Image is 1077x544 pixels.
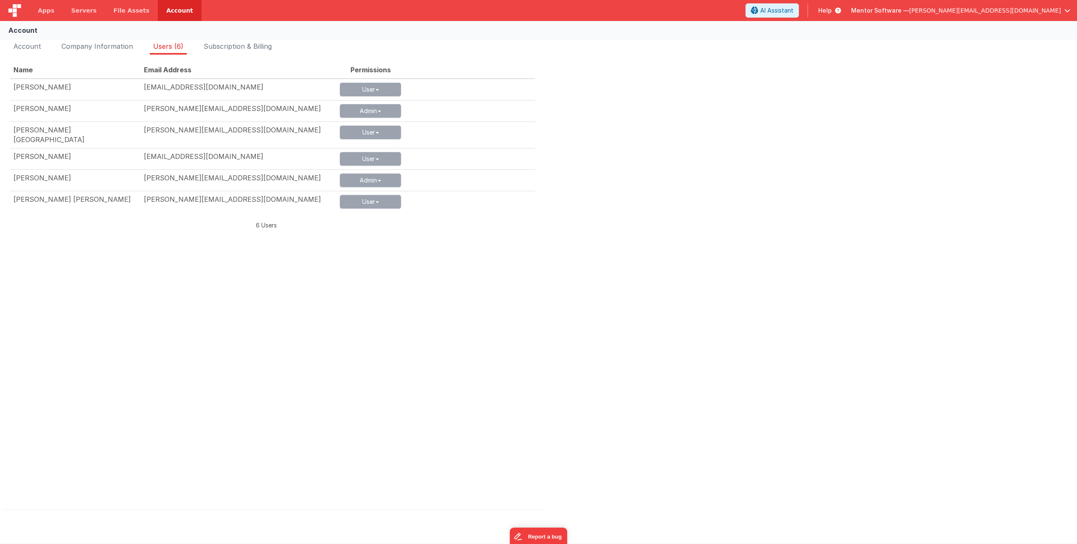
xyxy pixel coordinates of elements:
td: [PERSON_NAME][EMAIL_ADDRESS][DOMAIN_NAME] [141,100,336,121]
button: Mentor Software — [PERSON_NAME][EMAIL_ADDRESS][DOMAIN_NAME] [851,6,1070,15]
button: User [340,195,401,209]
button: User [340,152,401,166]
span: AI Assistant [760,6,793,15]
button: User [340,125,401,140]
button: AI Assistant [745,3,799,18]
span: Email Address [144,66,191,74]
span: Company Information [61,42,133,50]
p: 6 Users [10,221,523,230]
span: File Assets [114,6,150,15]
span: Servers [71,6,96,15]
span: Users (6) [153,42,183,50]
span: Name [13,66,33,74]
div: Account [8,25,37,35]
div: [PERSON_NAME] [13,173,137,183]
span: Permissions [350,66,391,74]
span: Subscription & Billing [204,42,272,50]
button: User [340,82,401,97]
span: Account [13,42,41,50]
div: [PERSON_NAME] [13,104,137,114]
div: [PERSON_NAME] [GEOGRAPHIC_DATA] [13,125,137,145]
span: Mentor Software — [851,6,909,15]
button: Admin [340,104,401,118]
td: [EMAIL_ADDRESS][DOMAIN_NAME] [141,79,336,100]
div: [PERSON_NAME] [PERSON_NAME] [13,195,137,204]
div: [PERSON_NAME] [13,152,137,161]
span: Help [818,6,832,15]
span: Apps [38,6,54,15]
td: [EMAIL_ADDRESS][DOMAIN_NAME] [141,148,336,169]
div: [PERSON_NAME] [13,82,137,92]
td: [PERSON_NAME][EMAIL_ADDRESS][DOMAIN_NAME] [141,169,336,191]
td: [PERSON_NAME][EMAIL_ADDRESS][DOMAIN_NAME] [141,121,336,148]
button: Admin [340,173,401,187]
span: [PERSON_NAME][EMAIL_ADDRESS][DOMAIN_NAME] [909,6,1061,15]
td: [PERSON_NAME][EMAIL_ADDRESS][DOMAIN_NAME] [141,191,336,212]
